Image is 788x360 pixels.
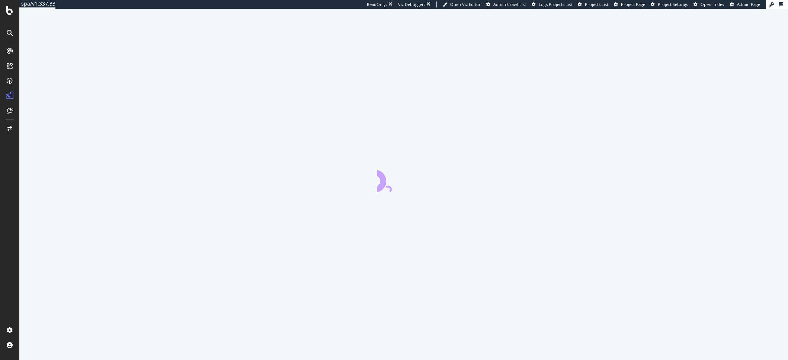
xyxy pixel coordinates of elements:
div: Viz Debugger: [398,1,425,7]
span: Project Page [621,1,645,7]
div: animation [377,165,430,192]
a: Projects List [578,1,608,7]
a: Admin Page [730,1,760,7]
span: Logs Projects List [539,1,572,7]
a: Admin Crawl List [486,1,526,7]
span: Projects List [585,1,608,7]
span: Open Viz Editor [450,1,481,7]
div: ReadOnly: [367,1,387,7]
a: Open in dev [693,1,724,7]
a: Logs Projects List [532,1,572,7]
span: Project Settings [658,1,688,7]
a: Open Viz Editor [443,1,481,7]
a: Project Page [614,1,645,7]
span: Admin Crawl List [493,1,526,7]
span: Admin Page [737,1,760,7]
span: Open in dev [701,1,724,7]
a: Project Settings [651,1,688,7]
